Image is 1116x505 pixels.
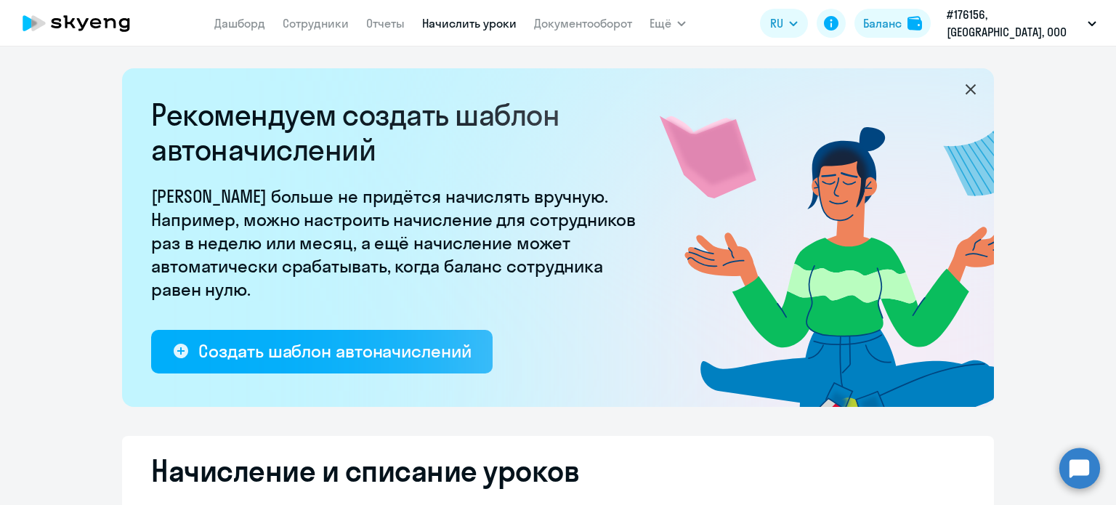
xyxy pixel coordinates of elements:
[534,16,632,31] a: Документооборот
[650,9,686,38] button: Ещё
[151,330,493,373] button: Создать шаблон автоначислений
[151,97,645,167] h2: Рекомендуем создать шаблон автоначислений
[854,9,931,38] button: Балансbalance
[422,16,517,31] a: Начислить уроки
[151,453,965,488] h2: Начисление и списание уроков
[760,9,808,38] button: RU
[283,16,349,31] a: Сотрудники
[947,6,1082,41] p: #176156, [GEOGRAPHIC_DATA], ООО
[151,185,645,301] p: [PERSON_NAME] больше не придётся начислять вручную. Например, можно настроить начисление для сотр...
[366,16,405,31] a: Отчеты
[939,6,1104,41] button: #176156, [GEOGRAPHIC_DATA], ООО
[863,15,902,32] div: Баланс
[650,15,671,32] span: Ещё
[198,339,471,363] div: Создать шаблон автоначислений
[214,16,265,31] a: Дашборд
[770,15,783,32] span: RU
[907,16,922,31] img: balance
